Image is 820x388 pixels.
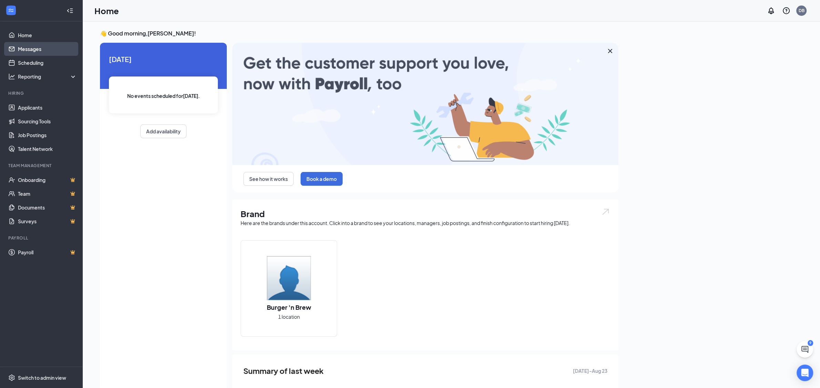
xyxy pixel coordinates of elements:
[100,30,618,37] h3: 👋 Good morning, [PERSON_NAME] !
[18,73,77,80] div: Reporting
[18,201,77,214] a: DocumentsCrown
[18,101,77,114] a: Applicants
[18,128,77,142] a: Job Postings
[8,374,15,381] svg: Settings
[243,365,324,377] span: Summary of last week
[8,90,75,96] div: Hiring
[801,345,809,354] svg: ChatActive
[278,313,300,320] span: 1 location
[8,163,75,169] div: Team Management
[241,219,610,226] div: Here are the brands under this account. Click into a brand to see your locations, managers, job p...
[109,54,218,64] span: [DATE]
[8,7,14,14] svg: WorkstreamLogo
[18,42,77,56] a: Messages
[18,214,77,228] a: SurveysCrown
[18,56,77,70] a: Scheduling
[18,173,77,187] a: OnboardingCrown
[601,208,610,216] img: open.6027fd2a22e1237b5b06.svg
[232,43,618,165] img: payroll-large.gif
[94,5,119,17] h1: Home
[301,172,343,186] button: Book a demo
[573,367,607,375] span: [DATE] - Aug 23
[799,8,804,13] div: DB
[8,73,15,80] svg: Analysis
[782,7,790,15] svg: QuestionInfo
[18,245,77,259] a: PayrollCrown
[267,256,311,300] img: Burger 'n Brew
[18,187,77,201] a: TeamCrown
[18,114,77,128] a: Sourcing Tools
[127,92,200,100] span: No events scheduled for [DATE] .
[260,303,318,312] h2: Burger 'n Brew
[8,235,75,241] div: Payroll
[767,7,775,15] svg: Notifications
[797,365,813,381] div: Open Intercom Messenger
[243,172,294,186] button: See how it works
[67,7,73,14] svg: Collapse
[18,28,77,42] a: Home
[18,142,77,156] a: Talent Network
[797,341,813,358] button: ChatActive
[140,124,186,138] button: Add availability
[808,340,813,346] div: 9
[241,208,610,219] h1: Brand
[18,374,66,381] div: Switch to admin view
[606,47,614,55] svg: Cross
